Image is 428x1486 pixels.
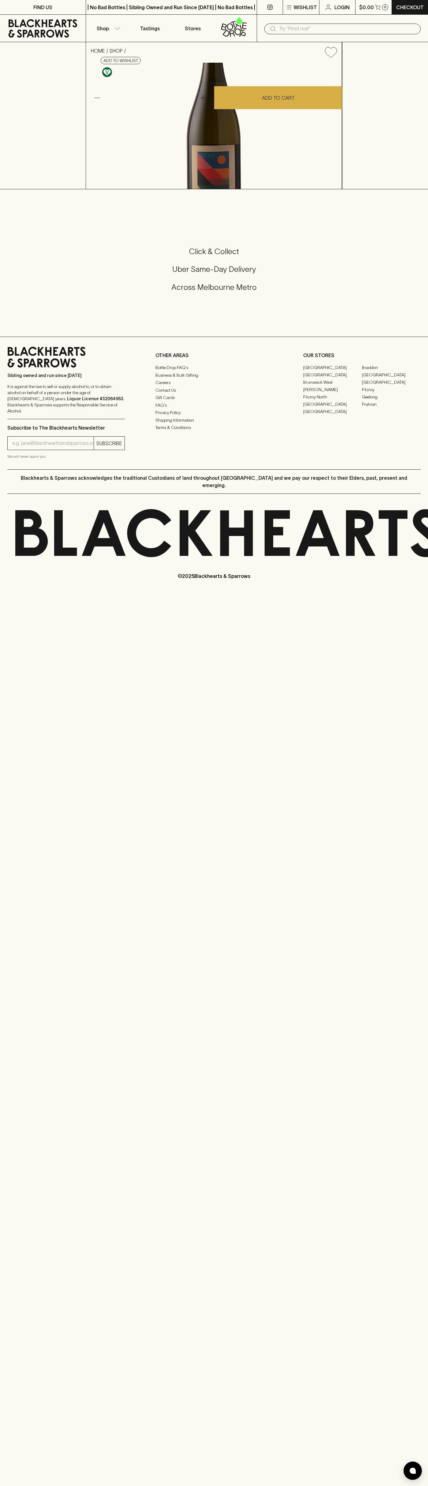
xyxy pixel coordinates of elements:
[155,386,273,394] a: Contact Us
[7,264,421,274] h5: Uber Same-Day Delivery
[7,222,421,324] div: Call to action block
[214,86,342,109] button: ADD TO CART
[279,24,416,34] input: Try "Pinot noir"
[96,440,122,447] p: SUBSCRIBE
[86,63,342,189] img: 19940.png
[303,408,362,415] a: [GEOGRAPHIC_DATA]
[7,246,421,257] h5: Click & Collect
[94,437,125,450] button: SUBSCRIBE
[67,396,123,401] strong: Liquor License #32064953
[303,393,362,401] a: Fitzroy North
[7,372,125,379] p: Sibling owned and run since [DATE]
[86,15,129,42] button: Shop
[7,424,125,431] p: Subscribe to The Blackhearts Newsletter
[7,383,125,414] p: It is against the law to sell or supply alcohol to, or to obtain alcohol on behalf of a person un...
[303,401,362,408] a: [GEOGRAPHIC_DATA]
[155,409,273,416] a: Privacy Policy
[91,48,105,54] a: HOME
[155,394,273,401] a: Gift Cards
[155,379,273,386] a: Careers
[12,438,94,448] input: e.g. jane@blackheartsandsparrows.com.au
[101,66,114,79] a: Made without the use of any animal products.
[155,371,273,379] a: Business & Bulk Gifting
[155,424,273,431] a: Terms & Conditions
[303,352,421,359] p: OUR STORES
[185,25,201,32] p: Stores
[322,45,339,60] button: Add to wishlist
[362,401,421,408] a: Prahran
[33,4,52,11] p: FIND US
[410,1468,416,1474] img: bubble-icon
[155,364,273,371] a: Bottle Drop FAQ's
[262,94,295,102] p: ADD TO CART
[128,15,171,42] a: Tastings
[362,371,421,379] a: [GEOGRAPHIC_DATA]
[362,386,421,393] a: Fitzroy
[110,48,123,54] a: SHOP
[396,4,424,11] p: Checkout
[101,57,141,64] button: Add to wishlist
[7,282,421,292] h5: Across Melbourne Metro
[155,352,273,359] p: OTHER AREAS
[303,379,362,386] a: Brunswick West
[97,25,109,32] p: Shop
[7,453,125,460] p: We will never spam you
[303,371,362,379] a: [GEOGRAPHIC_DATA]
[362,393,421,401] a: Geelong
[155,416,273,424] a: Shipping Information
[362,364,421,371] a: Braddon
[171,15,214,42] a: Stores
[140,25,160,32] p: Tastings
[12,474,416,489] p: Blackhearts & Sparrows acknowledges the traditional Custodians of land throughout [GEOGRAPHIC_DAT...
[102,67,112,77] img: Vegan
[294,4,317,11] p: Wishlist
[384,6,386,9] p: 0
[303,386,362,393] a: [PERSON_NAME]
[359,4,374,11] p: $0.00
[362,379,421,386] a: [GEOGRAPHIC_DATA]
[303,364,362,371] a: [GEOGRAPHIC_DATA]
[155,401,273,409] a: FAQ's
[334,4,350,11] p: Login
